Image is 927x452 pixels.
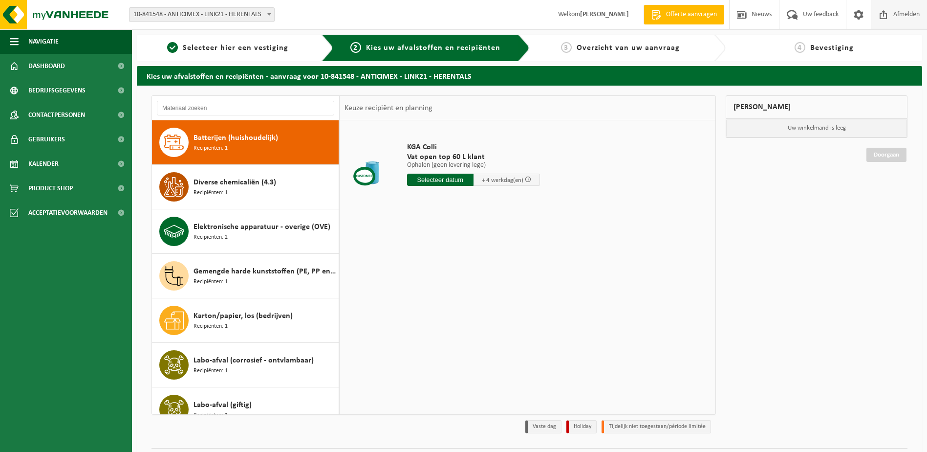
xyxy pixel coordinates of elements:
[194,366,228,376] span: Recipiënten: 1
[407,174,474,186] input: Selecteer datum
[407,152,540,162] span: Vat open top 60 L klant
[28,127,65,152] span: Gebruikers
[644,5,724,24] a: Offerte aanvragen
[194,399,252,411] span: Labo-afval (giftig)
[194,221,330,233] span: Elektronische apparatuur - overige (OVE)
[28,176,73,201] span: Product Shop
[28,103,85,127] span: Contactpersonen
[350,42,361,53] span: 2
[142,42,314,54] a: 1Selecteer hier een vestiging
[366,44,500,52] span: Kies uw afvalstoffen en recipiënten
[152,343,339,387] button: Labo-afval (corrosief - ontvlambaar) Recipiënten: 1
[152,387,339,432] button: Labo-afval (giftig) Recipiënten: 1
[152,209,339,254] button: Elektronische apparatuur - overige (OVE) Recipiënten: 2
[194,411,228,420] span: Recipiënten: 1
[726,95,907,119] div: [PERSON_NAME]
[407,162,540,169] p: Ophalen (geen levering lege)
[194,233,228,242] span: Recipiënten: 2
[525,420,561,433] li: Vaste dag
[194,177,276,188] span: Diverse chemicaliën (4.3)
[664,10,719,20] span: Offerte aanvragen
[194,310,293,322] span: Karton/papier, los (bedrijven)
[167,42,178,53] span: 1
[194,188,228,198] span: Recipiënten: 1
[194,132,278,144] span: Batterijen (huishoudelijk)
[137,66,922,85] h2: Kies uw afvalstoffen en recipiënten - aanvraag voor 10-841548 - ANTICIMEX - LINK21 - HERENTALS
[194,355,314,366] span: Labo-afval (corrosief - ontvlambaar)
[561,42,572,53] span: 3
[28,54,65,78] span: Dashboard
[407,142,540,152] span: KGA Colli
[129,8,274,22] span: 10-841548 - ANTICIMEX - LINK21 - HERENTALS
[183,44,288,52] span: Selecteer hier een vestiging
[482,177,523,183] span: + 4 werkdag(en)
[566,420,597,433] li: Holiday
[340,96,437,120] div: Keuze recipiënt en planning
[602,420,711,433] li: Tijdelijk niet toegestaan/période limitée
[152,165,339,209] button: Diverse chemicaliën (4.3) Recipiënten: 1
[152,298,339,343] button: Karton/papier, los (bedrijven) Recipiënten: 1
[194,266,336,277] span: Gemengde harde kunststoffen (PE, PP en PVC), recycleerbaar (industrieel)
[28,201,108,225] span: Acceptatievoorwaarden
[194,277,228,287] span: Recipiënten: 1
[28,29,59,54] span: Navigatie
[152,254,339,298] button: Gemengde harde kunststoffen (PE, PP en PVC), recycleerbaar (industrieel) Recipiënten: 1
[580,11,629,18] strong: [PERSON_NAME]
[28,78,86,103] span: Bedrijfsgegevens
[866,148,906,162] a: Doorgaan
[194,144,228,153] span: Recipiënten: 1
[810,44,854,52] span: Bevestiging
[726,119,907,137] p: Uw winkelmand is leeg
[129,7,275,22] span: 10-841548 - ANTICIMEX - LINK21 - HERENTALS
[795,42,805,53] span: 4
[28,152,59,176] span: Kalender
[152,120,339,165] button: Batterijen (huishoudelijk) Recipiënten: 1
[157,101,334,115] input: Materiaal zoeken
[577,44,680,52] span: Overzicht van uw aanvraag
[194,322,228,331] span: Recipiënten: 1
